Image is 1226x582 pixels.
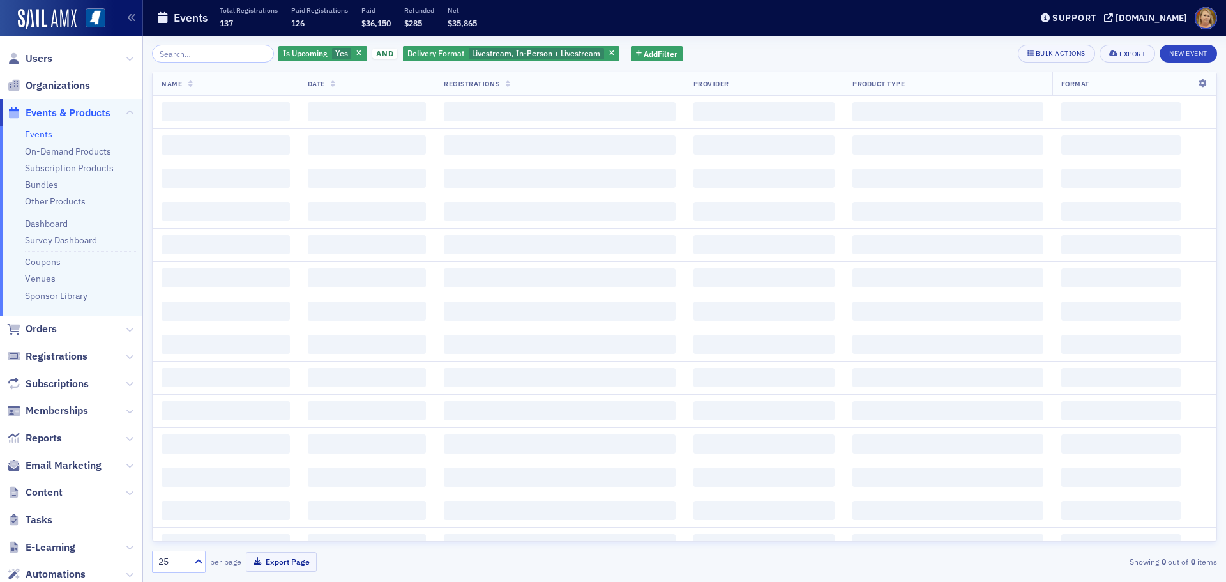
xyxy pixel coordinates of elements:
[7,540,75,555] a: E-Learning
[852,434,1043,454] span: ‌
[7,404,88,418] a: Memberships
[26,513,52,527] span: Tasks
[1061,434,1181,454] span: ‌
[162,501,290,520] span: ‌
[1061,235,1181,254] span: ‌
[693,534,835,553] span: ‌
[852,501,1043,520] span: ‌
[25,128,52,140] a: Events
[308,368,427,387] span: ‌
[291,6,348,15] p: Paid Registrations
[308,401,427,420] span: ‌
[444,368,676,387] span: ‌
[7,459,102,473] a: Email Marketing
[1061,401,1181,420] span: ‌
[162,202,290,221] span: ‌
[26,567,86,581] span: Automations
[852,534,1043,553] span: ‌
[871,556,1217,567] div: Showing out of items
[308,268,427,287] span: ‌
[444,468,676,487] span: ‌
[25,162,114,174] a: Subscription Products
[1061,268,1181,287] span: ‌
[1100,45,1155,63] button: Export
[1018,45,1095,63] button: Bulk Actions
[26,377,89,391] span: Subscriptions
[1159,556,1168,567] strong: 0
[308,335,427,354] span: ‌
[25,179,58,190] a: Bundles
[7,513,52,527] a: Tasks
[1061,302,1181,321] span: ‌
[7,349,87,364] a: Registrations
[25,256,61,268] a: Coupons
[308,534,427,553] span: ‌
[852,335,1043,354] span: ‌
[308,102,427,121] span: ‌
[162,268,290,287] span: ‌
[86,8,105,28] img: SailAMX
[291,18,305,28] span: 126
[444,135,676,155] span: ‌
[1061,169,1181,188] span: ‌
[162,534,290,553] span: ‌
[308,202,427,221] span: ‌
[693,434,835,454] span: ‌
[7,79,90,93] a: Organizations
[1061,534,1181,553] span: ‌
[152,45,274,63] input: Search…
[693,202,835,221] span: ‌
[852,79,905,88] span: Product Type
[404,6,434,15] p: Refunded
[220,18,233,28] span: 137
[162,135,290,155] span: ‌
[372,49,397,59] span: and
[162,102,290,121] span: ‌
[162,169,290,188] span: ‌
[26,459,102,473] span: Email Marketing
[25,273,56,284] a: Venues
[308,235,427,254] span: ‌
[7,567,86,581] a: Automations
[308,434,427,454] span: ‌
[308,135,427,155] span: ‌
[335,48,348,58] span: Yes
[852,268,1043,287] span: ‌
[1061,335,1181,354] span: ‌
[852,401,1043,420] span: ‌
[631,46,683,62] button: AddFilter
[852,368,1043,387] span: ‌
[26,349,87,364] span: Registrations
[1195,7,1217,29] span: Profile
[7,377,89,391] a: Subscriptions
[1036,50,1086,57] div: Bulk Actions
[26,540,75,555] span: E-Learning
[444,268,676,287] span: ‌
[444,434,676,454] span: ‌
[693,335,835,354] span: ‌
[444,202,676,221] span: ‌
[1061,102,1181,121] span: ‌
[7,52,52,66] a: Users
[448,6,477,15] p: Net
[852,302,1043,321] span: ‌
[18,9,77,29] img: SailAMX
[25,290,87,302] a: Sponsor Library
[1052,12,1096,24] div: Support
[246,552,317,572] button: Export Page
[444,169,676,188] span: ‌
[25,234,97,246] a: Survey Dashboard
[1061,135,1181,155] span: ‌
[1061,202,1181,221] span: ‌
[1160,45,1217,63] button: New Event
[693,235,835,254] span: ‌
[174,10,208,26] h1: Events
[1160,47,1217,58] a: New Event
[852,169,1043,188] span: ‌
[308,501,427,520] span: ‌
[403,46,619,62] div: Livestream, In-Person + Livestream
[852,235,1043,254] span: ‌
[162,335,290,354] span: ‌
[644,48,677,59] span: Add Filter
[444,401,676,420] span: ‌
